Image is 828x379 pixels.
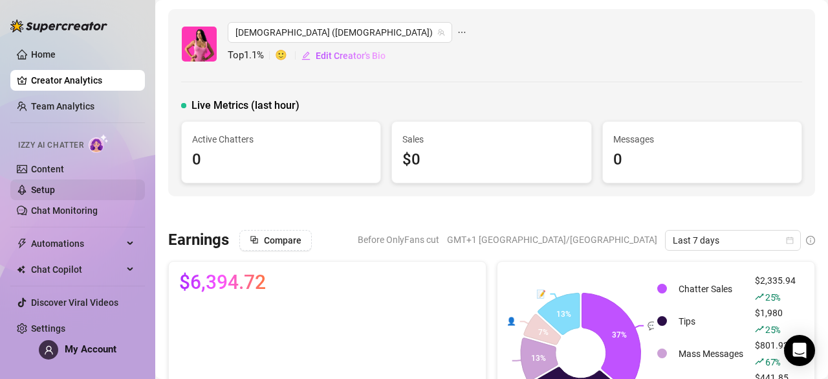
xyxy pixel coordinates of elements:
[507,316,516,326] text: 👤
[31,70,135,91] a: Creator Analytics
[301,51,310,60] span: edit
[755,306,796,337] div: $1,980
[44,345,54,355] span: user
[250,235,259,244] span: block
[17,265,25,274] img: Chat Copilot
[755,325,764,334] span: rise
[228,48,275,63] span: Top 1.1 %
[301,45,386,66] button: Edit Creator's Bio
[755,292,764,301] span: rise
[31,205,98,216] a: Chat Monitoring
[316,51,386,61] span: Edit Creator's Bio
[18,139,83,152] span: Izzy AI Chatter
[192,132,370,146] span: Active Chatters
[786,236,794,244] span: calendar
[264,235,301,246] span: Compare
[784,335,815,366] div: Open Intercom Messenger
[191,98,300,113] span: Live Metrics (last hour)
[17,238,27,249] span: thunderbolt
[755,273,796,304] div: $2,335.94
[765,356,780,368] span: 67 %
[402,132,580,146] span: Sales
[10,19,107,32] img: logo-BBDzfeDw.svg
[31,164,64,174] a: Content
[806,236,815,245] span: info-circle
[65,343,116,355] span: My Account
[192,148,370,172] div: 0
[613,148,791,172] div: 0
[673,231,793,250] span: Last 7 days
[235,23,444,42] span: Ukrainian (ukrainianmodel)
[755,338,796,369] div: $801.92
[179,272,266,293] span: $6,394.72
[457,22,466,43] span: ellipsis
[31,323,65,334] a: Settings
[402,148,580,172] div: $0
[755,357,764,366] span: rise
[239,230,312,251] button: Compare
[536,288,546,298] text: 📝
[358,230,439,249] span: Before OnlyFans cut
[613,132,791,146] span: Messages
[648,320,657,330] text: 💬
[673,273,748,304] td: Chatter Sales
[673,306,748,337] td: Tips
[31,259,123,280] span: Chat Copilot
[168,230,229,251] h3: Earnings
[31,185,55,195] a: Setup
[31,233,123,254] span: Automations
[447,230,657,249] span: GMT+1 [GEOGRAPHIC_DATA]/[GEOGRAPHIC_DATA]
[437,29,445,36] span: team
[673,338,748,369] td: Mass Messages
[31,101,94,111] a: Team Analytics
[765,323,780,336] span: 25 %
[275,48,301,63] span: 🙂
[31,297,118,308] a: Discover Viral Videos
[765,291,780,303] span: 25 %
[182,27,217,62] img: Ukrainian
[31,49,56,60] a: Home
[89,134,109,153] img: AI Chatter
